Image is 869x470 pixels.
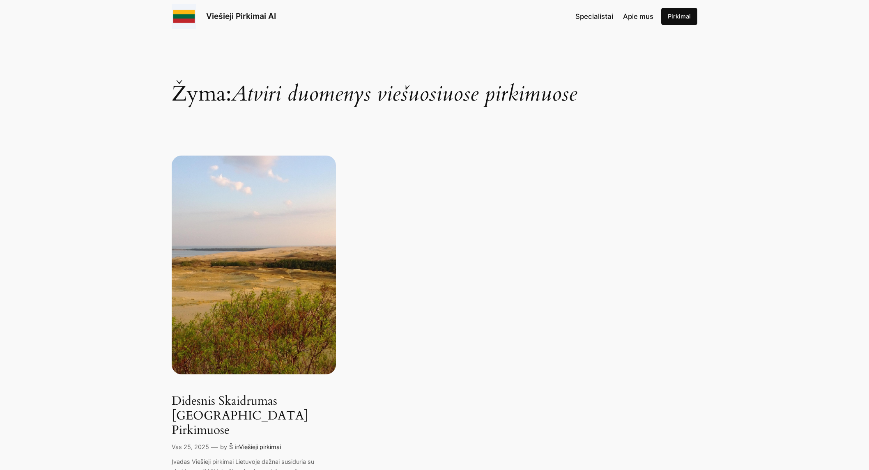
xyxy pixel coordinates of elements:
[172,41,697,105] h1: Žyma:
[623,11,653,22] a: Apie mus
[220,442,227,452] p: by
[172,156,336,374] img: Didesnis Skaidrumas Viešuosiuose Pirkimuose
[206,11,276,21] a: Viešieji Pirkimai AI
[661,8,697,25] a: Pirkimai
[623,12,653,21] span: Apie mus
[239,443,281,450] a: Viešieji pirkimai
[235,443,239,450] span: in
[172,4,196,29] img: Viešieji pirkimai logo
[172,394,336,438] a: Didesnis Skaidrumas [GEOGRAPHIC_DATA] Pirkimuose
[575,11,613,22] a: Specialistai
[211,442,218,453] p: —
[231,79,577,108] span: Atviri duomenys viešuosiuose pirkimuose
[229,443,233,450] a: Š
[172,443,209,450] a: Vas 25, 2025
[575,11,653,22] nav: Navigation
[575,12,613,21] span: Specialistai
